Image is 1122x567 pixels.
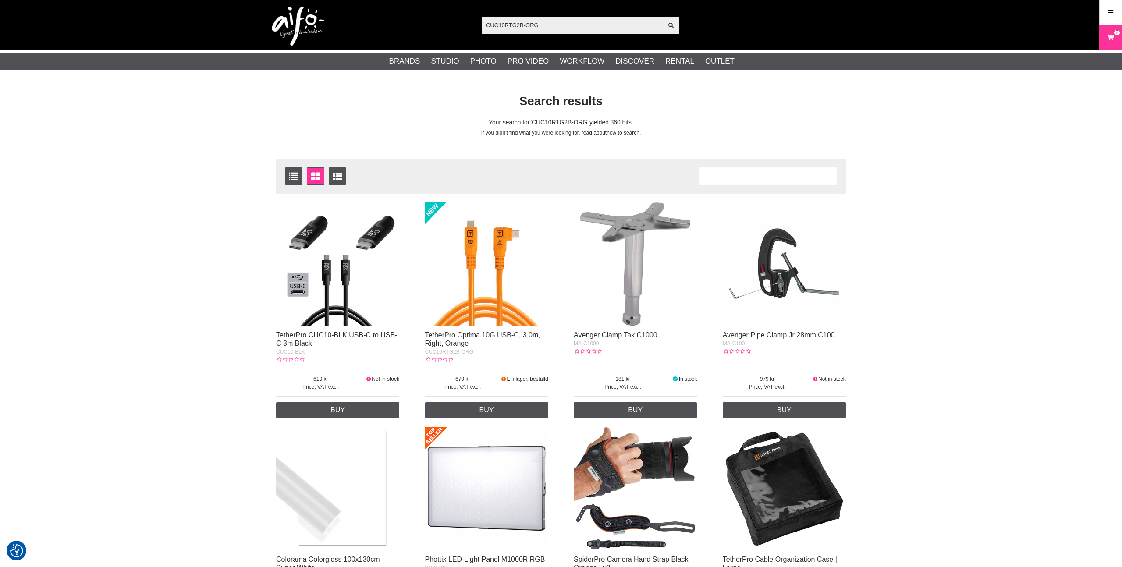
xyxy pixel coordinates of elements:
[529,119,589,126] span: CUC10RTG2B-ORG
[425,349,473,355] span: CUC10RTG2B-ORG
[272,7,324,46] img: logo.png
[639,130,641,136] span: .
[723,375,812,383] span: 979
[723,340,745,347] span: MA-C100
[270,93,852,110] h1: Search results
[470,56,497,67] a: Photo
[507,376,548,382] span: Ej i lager, beställd
[679,376,697,382] span: In stock
[425,427,548,550] img: Phottix LED-Light Panel M1000R RGB
[818,376,846,382] span: Not in stock
[307,167,324,185] a: Window
[481,130,607,136] span: If you didn't find what you were looking for, read about
[329,167,346,185] a: Extended list
[574,383,672,391] span: Price, VAT excl.
[276,349,305,355] span: CUC10-BLK
[1100,28,1122,48] a: 2
[276,375,366,383] span: 610
[574,427,697,550] img: SpiderPro Camera Hand Strap Black-Orange | v2
[425,331,540,347] a: TetherPro Optima 10G USB-C, 3,0m, Right, Orange
[574,331,657,339] a: Avenger Clamp Tak C1000
[1115,28,1118,36] span: 2
[723,402,846,418] a: Buy
[10,543,23,559] button: Consent Preferences
[812,376,818,382] i: Not in stock
[425,402,548,418] a: Buy
[425,202,548,326] img: TetherPro Optima 10G USB-C, 3,0m, Right, Orange
[276,427,399,550] img: Colorama Colorgloss 100x130cm Super White
[705,56,735,67] a: Outlet
[482,18,663,32] input: Search products ...
[672,376,679,382] i: In stock
[366,376,372,382] i: Not in stock
[425,375,501,383] span: 670
[425,556,545,563] a: Phottix LED-Light Panel M1000R RGB
[425,356,453,364] div: Customer rating: 0
[10,544,23,557] img: Revisit consent button
[276,383,366,391] span: Price, VAT excl.
[723,331,835,339] a: Avenger Pipe Clamp Jr 28mm C100
[615,56,654,67] a: Discover
[276,331,398,347] a: TetherPro CUC10-BLK USB-C to USB-C 3m Black
[574,375,672,383] span: 181
[665,56,694,67] a: Rental
[723,202,846,326] img: Avenger Pipe Clamp Jr 28mm C100
[574,402,697,418] a: Buy
[501,376,507,382] i: Soon in Stock
[560,56,604,67] a: Workflow
[431,56,459,67] a: Studio
[574,340,599,347] span: MA-C1000
[723,383,812,391] span: Price, VAT excl.
[607,130,639,136] a: how to search
[489,119,633,126] span: Your search for yielded 360 hits.
[276,356,304,364] div: Customer rating: 0
[425,383,501,391] span: Price, VAT excl.
[508,56,549,67] a: Pro Video
[574,347,602,355] div: Customer rating: 0
[276,402,399,418] a: Buy
[276,202,399,326] img: TetherPro CUC10-BLK USB-C to USB-C 3m Black
[389,56,420,67] a: Brands
[723,427,846,550] img: TetherPro Cable Organization Case | Large
[372,376,399,382] span: Not in stock
[285,167,302,185] a: List
[723,347,751,355] div: Customer rating: 0
[574,202,697,326] img: Avenger Clamp Tak C1000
